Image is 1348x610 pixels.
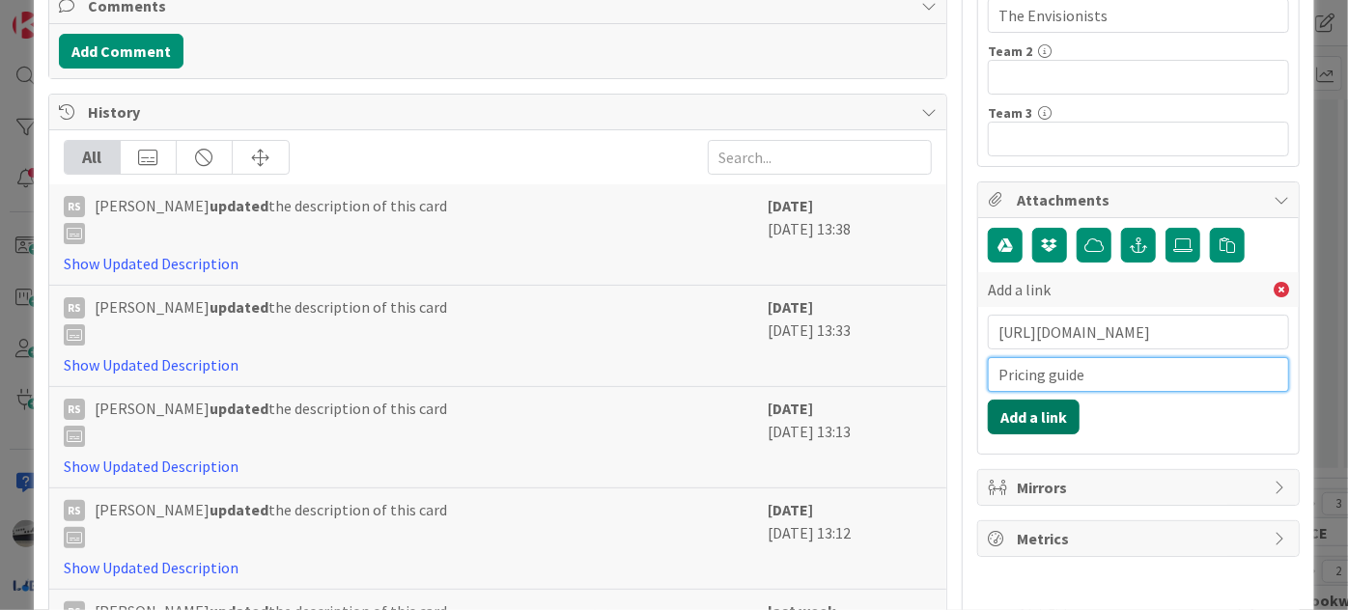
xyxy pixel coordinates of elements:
[708,140,932,175] input: Search...
[768,194,932,275] div: [DATE] 13:38
[768,500,813,519] b: [DATE]
[64,196,85,217] div: RS
[65,141,121,174] div: All
[88,100,912,124] span: History
[988,315,1289,349] input: Paste URL...
[64,399,85,420] div: RS
[768,196,813,215] b: [DATE]
[64,558,239,577] a: Show Updated Description
[64,457,239,476] a: Show Updated Description
[95,194,447,244] span: [PERSON_NAME] the description of this card
[95,295,447,346] span: [PERSON_NAME] the description of this card
[95,397,447,447] span: [PERSON_NAME] the description of this card
[210,297,268,317] b: updated
[64,500,85,521] div: RS
[988,104,1032,122] label: Team 3
[64,355,239,374] a: Show Updated Description
[768,397,932,478] div: [DATE] 13:13
[1017,527,1264,550] span: Metrics
[988,42,1032,60] label: Team 2
[59,34,183,69] button: Add Comment
[1017,188,1264,211] span: Attachments
[988,400,1080,434] button: Add a link
[210,500,268,519] b: updated
[210,399,268,418] b: updated
[988,357,1289,392] input: Title
[210,196,268,215] b: updated
[64,254,239,273] a: Show Updated Description
[64,297,85,319] div: RS
[988,278,1051,301] span: Add a link
[768,498,932,579] div: [DATE] 13:12
[768,297,813,317] b: [DATE]
[95,498,447,548] span: [PERSON_NAME] the description of this card
[768,399,813,418] b: [DATE]
[1017,476,1264,499] span: Mirrors
[768,295,932,376] div: [DATE] 13:33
